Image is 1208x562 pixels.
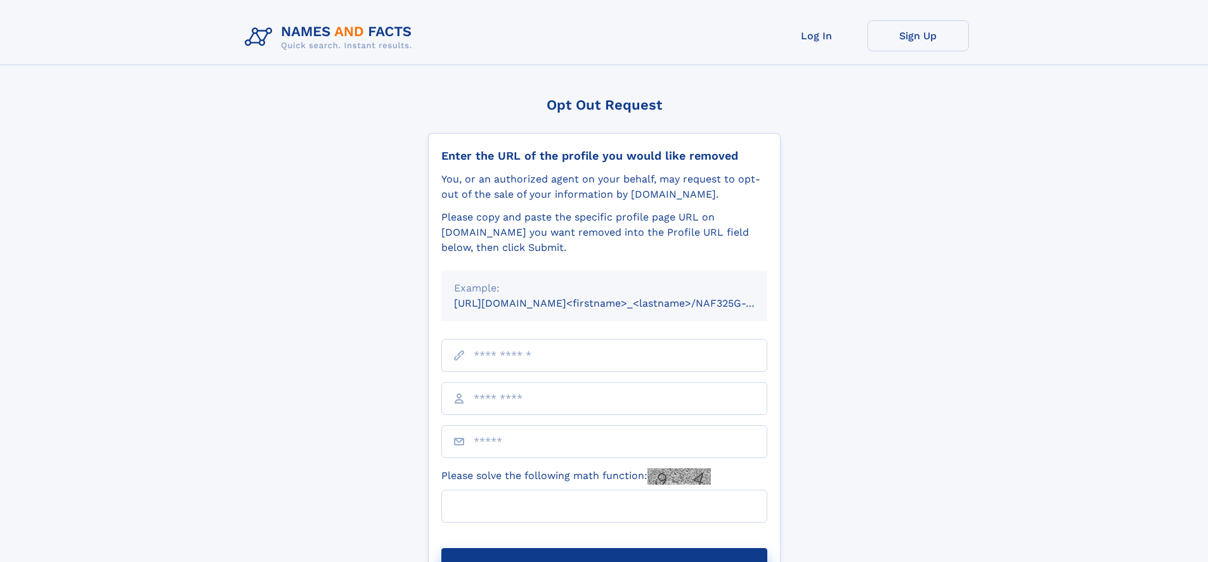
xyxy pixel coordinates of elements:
[441,468,711,485] label: Please solve the following math function:
[441,210,767,255] div: Please copy and paste the specific profile page URL on [DOMAIN_NAME] you want removed into the Pr...
[867,20,969,51] a: Sign Up
[428,97,781,113] div: Opt Out Request
[454,281,755,296] div: Example:
[441,172,767,202] div: You, or an authorized agent on your behalf, may request to opt-out of the sale of your informatio...
[454,297,791,309] small: [URL][DOMAIN_NAME]<firstname>_<lastname>/NAF325G-xxxxxxxx
[766,20,867,51] a: Log In
[441,149,767,163] div: Enter the URL of the profile you would like removed
[240,20,422,54] img: Logo Names and Facts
